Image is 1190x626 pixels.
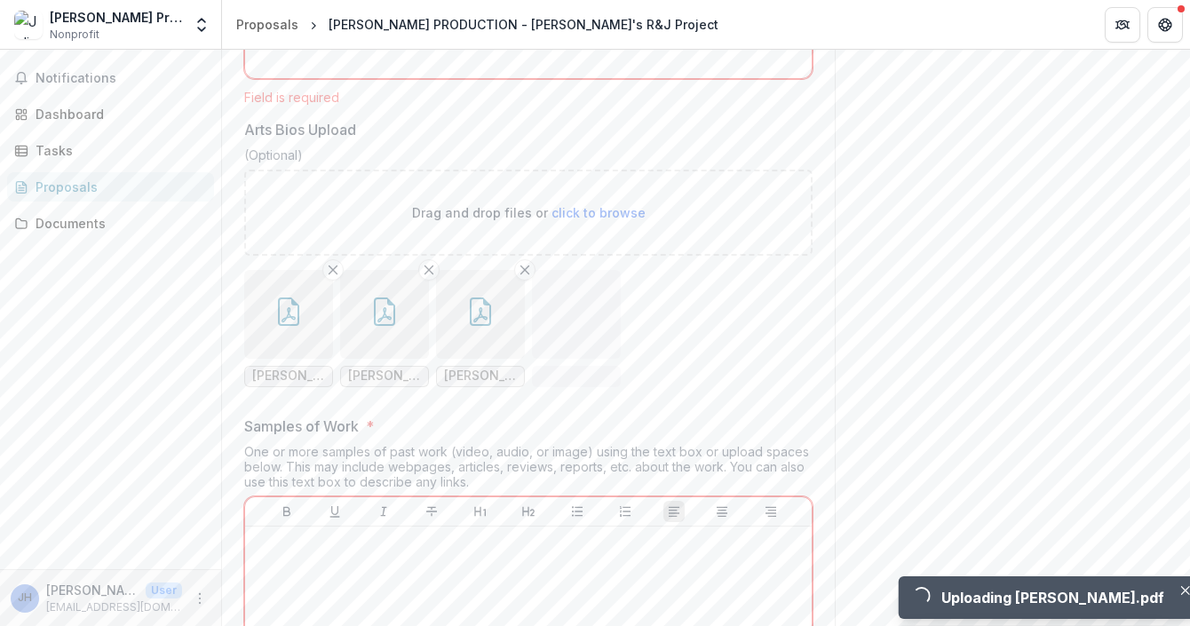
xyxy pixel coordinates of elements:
[373,501,394,522] button: Italicize
[322,259,344,281] button: Remove File
[276,501,297,522] button: Bold
[7,136,214,165] a: Tasks
[1105,7,1140,43] button: Partners
[421,501,442,522] button: Strike
[36,141,200,160] div: Tasks
[244,416,359,437] p: Samples of Work
[760,501,781,522] button: Align Right
[941,587,1164,608] div: Uploading [PERSON_NAME].pdf
[324,501,345,522] button: Underline
[518,501,539,522] button: Heading 2
[36,71,207,86] span: Notifications
[244,119,356,140] p: Arts Bios Upload
[514,259,535,281] button: Remove File
[36,178,200,196] div: Proposals
[340,270,429,387] div: Remove File[PERSON_NAME].pdf
[875,569,1190,626] div: Notifications-bottom-right
[14,11,43,39] img: Julia Production
[1147,7,1183,43] button: Get Help
[50,8,182,27] div: [PERSON_NAME] Production
[412,203,646,222] p: Drag and drop files or
[36,105,200,123] div: Dashboard
[329,15,718,34] div: [PERSON_NAME] PRODUCTION - [PERSON_NAME]'s R&J Project
[615,501,636,522] button: Ordered List
[189,588,210,609] button: More
[567,501,588,522] button: Bullet List
[7,99,214,129] a: Dashboard
[236,15,298,34] div: Proposals
[229,12,726,37] nav: breadcrumb
[18,592,32,604] div: Junnan He
[436,270,525,387] div: Remove File[PERSON_NAME] Design.pdf
[46,599,182,615] p: [EMAIL_ADDRESS][DOMAIN_NAME]
[551,205,646,220] span: click to browse
[7,209,214,238] a: Documents
[418,259,440,281] button: Remove File
[244,270,333,387] div: Remove File[PERSON_NAME].pdf
[244,147,813,170] div: (Optional)
[470,501,491,522] button: Heading 1
[189,7,214,43] button: Open entity switcher
[711,501,733,522] button: Align Center
[46,581,139,599] p: [PERSON_NAME]
[146,582,182,598] p: User
[36,214,200,233] div: Documents
[663,501,685,522] button: Align Left
[7,64,214,92] button: Notifications
[252,368,325,384] span: [PERSON_NAME].pdf
[50,27,99,43] span: Nonprofit
[244,90,813,105] div: Field is required
[244,444,813,496] div: One or more samples of past work (video, audio, or image) using the text box or upload spaces bel...
[444,368,517,384] span: [PERSON_NAME] Design.pdf
[348,368,421,384] span: [PERSON_NAME].pdf
[7,172,214,202] a: Proposals
[229,12,305,37] a: Proposals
